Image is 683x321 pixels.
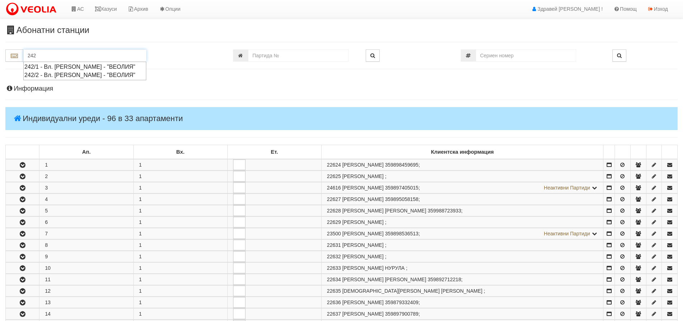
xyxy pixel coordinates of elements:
[39,297,133,308] td: 13
[327,219,341,225] span: Партида №
[342,265,405,271] span: [PERSON_NAME] НУРУЛА
[321,251,603,262] td: ;
[248,49,348,62] input: Партида №
[342,231,384,236] span: [PERSON_NAME]
[24,71,145,79] div: 242/2 - Вл. [PERSON_NAME] - "ВЕОЛИЯ"
[327,311,341,317] span: Партида №
[327,254,341,259] span: Партида №
[321,286,603,297] td: ;
[133,228,227,239] td: 1
[5,107,678,130] h4: Индивидуални уреди - 96 в 33 апартаменти
[385,162,418,168] span: 359898459695
[342,277,426,282] span: [PERSON_NAME] [PERSON_NAME]
[133,297,227,308] td: 1
[385,231,418,236] span: 359898536513
[39,194,133,205] td: 4
[321,205,603,216] td: ;
[39,251,133,262] td: 9
[662,145,678,159] td: : No sort applied, sorting is disabled
[321,171,603,182] td: ;
[385,300,418,305] span: 359879332409
[39,274,133,285] td: 11
[428,208,461,214] span: 359988723933
[342,311,384,317] span: [PERSON_NAME]
[133,145,227,159] td: Вх.: No sort applied, sorting is disabled
[327,208,341,214] span: Партида №
[342,288,483,294] span: [DEMOGRAPHIC_DATA][PERSON_NAME] [PERSON_NAME]
[23,49,146,62] input: Абонатна станция
[321,194,603,205] td: ;
[133,251,227,262] td: 1
[327,196,341,202] span: Партида №
[342,208,426,214] span: [PERSON_NAME] [PERSON_NAME]
[133,217,227,228] td: 1
[133,263,227,274] td: 1
[327,277,341,282] span: Партида №
[176,149,185,155] b: Вх.
[133,286,227,297] td: 1
[5,2,60,17] img: VeoliaLogo.png
[431,149,494,155] b: Клиентска информация
[227,145,321,159] td: Ет.: No sort applied, sorting is disabled
[385,311,418,317] span: 359897900789
[342,162,384,168] span: [PERSON_NAME]
[5,25,678,35] h3: Абонатни станции
[630,145,646,159] td: : No sort applied, sorting is disabled
[82,149,91,155] b: Ап.
[321,159,603,171] td: ;
[39,171,133,182] td: 2
[321,217,603,228] td: ;
[327,288,341,294] span: Партида №
[327,265,341,271] span: Партида №
[321,228,603,239] td: ;
[327,300,341,305] span: Партида №
[133,274,227,285] td: 1
[342,185,384,191] span: [PERSON_NAME]
[603,145,615,159] td: : No sort applied, sorting is disabled
[321,182,603,193] td: ;
[342,254,384,259] span: [PERSON_NAME]
[39,145,133,159] td: Ап.: No sort applied, sorting is disabled
[646,145,662,159] td: : No sort applied, sorting is disabled
[476,49,576,62] input: Сериен номер
[342,242,384,248] span: [PERSON_NAME]
[327,231,341,236] span: Партида №
[39,217,133,228] td: 6
[133,194,227,205] td: 1
[342,219,384,225] span: [PERSON_NAME]
[544,185,590,191] span: Неактивни Партиди
[39,308,133,320] td: 14
[321,274,603,285] td: ;
[385,196,418,202] span: 359895058158
[39,263,133,274] td: 10
[327,185,341,191] span: Партида №
[327,242,341,248] span: Партида №
[133,182,227,193] td: 1
[133,240,227,251] td: 1
[39,205,133,216] td: 5
[544,231,590,236] span: Неактивни Партиди
[342,300,384,305] span: [PERSON_NAME]
[342,173,384,179] span: [PERSON_NAME]
[428,277,461,282] span: 359892712218
[39,286,133,297] td: 12
[39,228,133,239] td: 7
[271,149,278,155] b: Ет.
[24,63,145,71] div: 242/1 - Вл. [PERSON_NAME] - "ВЕОЛИЯ"
[133,205,227,216] td: 1
[39,182,133,193] td: 3
[133,171,227,182] td: 1
[6,145,39,159] td: : No sort applied, sorting is disabled
[385,185,418,191] span: 359897405015
[321,308,603,320] td: ;
[39,240,133,251] td: 8
[321,263,603,274] td: ;
[342,196,384,202] span: [PERSON_NAME]
[327,173,341,179] span: Партида №
[133,308,227,320] td: 1
[321,297,603,308] td: ;
[615,145,631,159] td: : No sort applied, sorting is disabled
[133,159,227,171] td: 1
[327,162,341,168] span: Партида №
[321,240,603,251] td: ;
